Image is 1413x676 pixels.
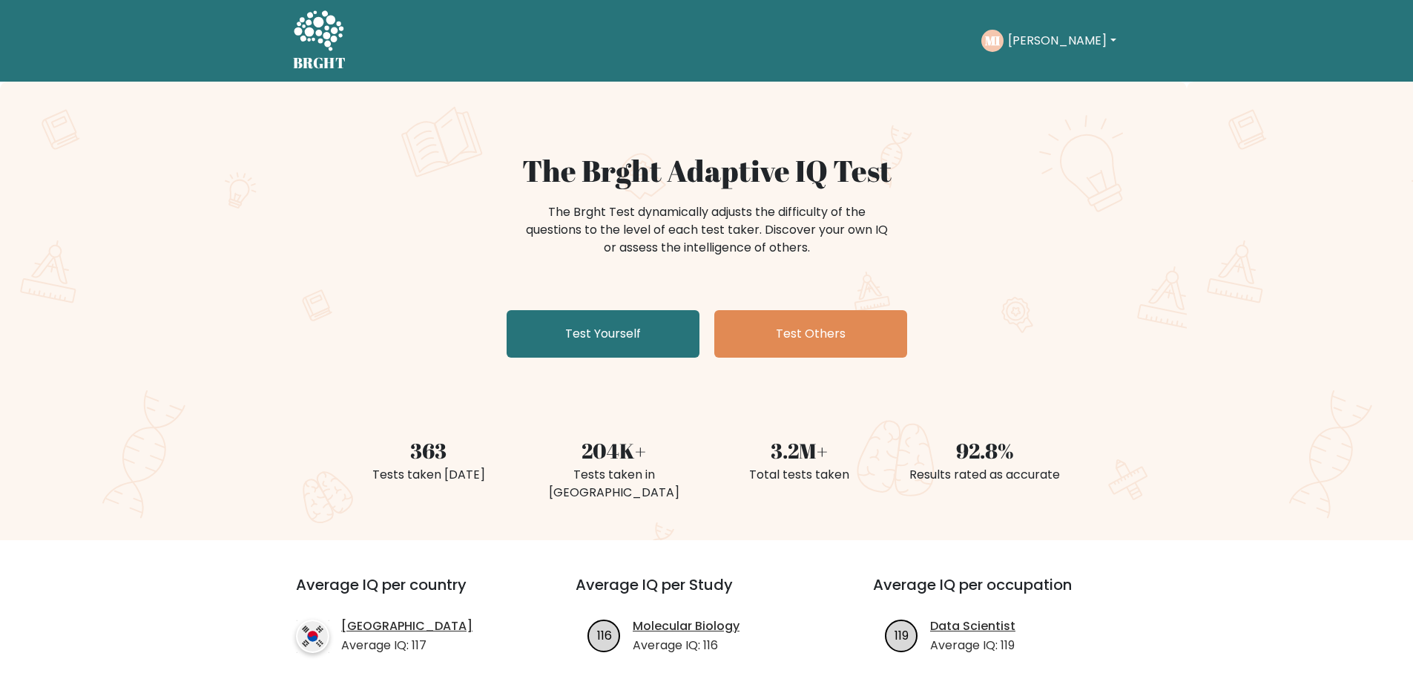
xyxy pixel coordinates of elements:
[873,576,1135,611] h3: Average IQ per occupation
[341,637,472,654] p: Average IQ: 117
[901,435,1069,466] div: 92.8%
[716,466,883,484] div: Total tests taken
[895,626,909,643] text: 119
[345,466,513,484] div: Tests taken [DATE]
[930,637,1015,654] p: Average IQ: 119
[633,617,740,635] a: Molecular Biology
[530,435,698,466] div: 204K+
[293,54,346,72] h5: BRGHT
[597,626,612,643] text: 116
[341,617,472,635] a: [GEOGRAPHIC_DATA]
[345,435,513,466] div: 363
[930,617,1015,635] a: Data Scientist
[507,310,699,358] a: Test Yourself
[296,620,329,653] img: country
[1004,31,1120,50] button: [PERSON_NAME]
[901,466,1069,484] div: Results rated as accurate
[530,466,698,502] div: Tests taken in [GEOGRAPHIC_DATA]
[293,6,346,76] a: BRGHT
[521,203,892,257] div: The Brght Test dynamically adjusts the difficulty of the questions to the level of each test take...
[714,310,907,358] a: Test Others
[576,576,837,611] h3: Average IQ per Study
[345,153,1069,188] h1: The Brght Adaptive IQ Test
[296,576,522,611] h3: Average IQ per country
[985,32,1000,49] text: MI
[716,435,883,466] div: 3.2M+
[633,637,740,654] p: Average IQ: 116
